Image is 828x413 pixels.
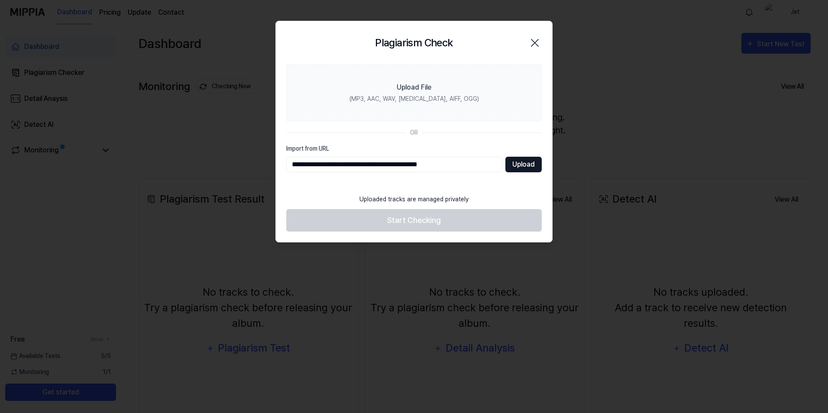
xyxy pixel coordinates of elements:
[286,144,542,153] label: Import from URL
[410,128,418,137] div: OR
[505,157,542,172] button: Upload
[397,82,431,93] div: Upload File
[375,35,453,51] h2: Plagiarism Check
[354,190,474,209] div: Uploaded tracks are managed privately
[349,94,479,103] div: (MP3, AAC, WAV, [MEDICAL_DATA], AIFF, OGG)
